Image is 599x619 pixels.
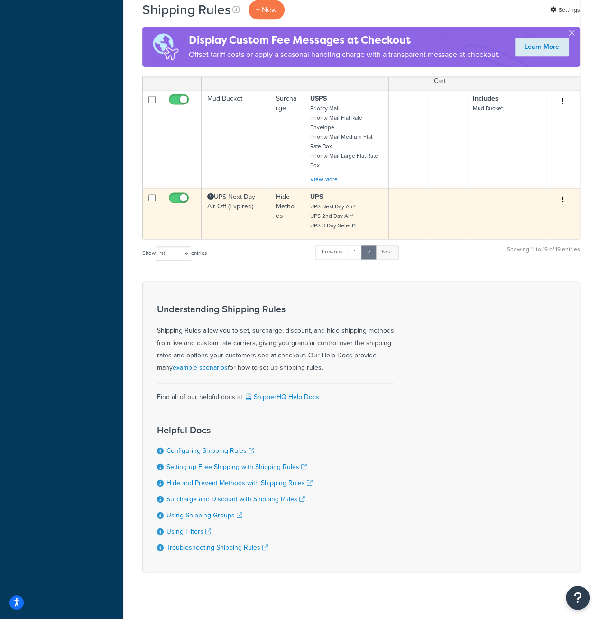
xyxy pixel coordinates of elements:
a: example scenarios [173,362,228,372]
td: Hide Methods [270,188,304,239]
img: duties-banner-06bc72dcb5fe05cb3f9472aba00be2ae8eb53ab6f0d8bb03d382ba314ac3c341.png [142,27,189,67]
select: Showentries [156,246,191,261]
td: UPS Next Day Air Off (Expired) [202,188,270,239]
a: Troubleshooting Shipping Rules [166,542,268,552]
h1: Shipping Rules [142,0,231,19]
small: Mud Bucket [473,104,503,113]
div: Showing 11 to 19 of 19 entries [507,244,580,264]
a: Surcharge and Discount with Shipping Rules [166,494,305,504]
td: Surcharge [270,90,304,188]
a: View More [310,175,337,184]
a: Using Filters [166,526,211,536]
a: Using Shipping Groups [166,510,242,520]
a: Learn More [515,38,569,56]
a: Hide and Prevent Methods with Shipping Rules [166,478,313,488]
strong: USPS [310,94,326,103]
h3: Helpful Docs [157,424,313,435]
td: Mud Bucket [202,90,270,188]
h4: Display Custom Fee Messages at Checkout [189,32,500,48]
div: Shipping Rules allow you to set, surcharge, discount, and hide shipping methods from live and cus... [157,303,394,374]
strong: UPS [310,192,323,202]
p: Offset tariff costs or apply a seasonal handling charge with a transparent message at checkout. [189,48,500,61]
a: Next [376,245,399,259]
small: UPS Next Day Air® UPS 2nd Day Air® UPS 3 Day Select® [310,202,356,230]
a: Settings [550,3,580,17]
button: Open Resource Center [566,586,590,610]
label: Show entries [142,246,207,261]
a: 2 [361,245,377,259]
strong: Includes [473,94,498,103]
a: Previous [315,245,349,259]
a: Setting up Free Shipping with Shipping Rules [166,461,307,471]
a: ShipperHQ Help Docs [244,392,319,402]
div: Find all of our helpful docs at: [157,383,394,403]
small: Priority Mail Priority Mail Flat Rate Envelope Priority Mail Medium Flat Rate Box Priority Mail L... [310,104,378,169]
a: 1 [348,245,362,259]
h3: Understanding Shipping Rules [157,303,394,314]
a: Configuring Shipping Rules [166,445,254,455]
